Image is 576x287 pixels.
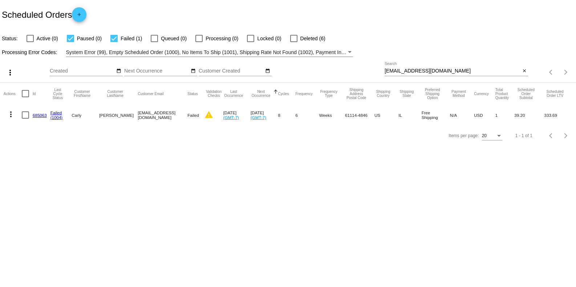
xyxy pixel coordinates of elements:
mat-cell: [DATE] [223,104,251,126]
span: Status: [2,36,18,41]
span: Failed (1) [121,34,142,43]
mat-cell: 8 [278,104,295,126]
span: Deleted (6) [300,34,325,43]
mat-cell: Free Shipping [422,104,450,126]
mat-cell: 39.20 [514,104,544,126]
button: Change sorting for CustomerFirstName [72,90,93,98]
mat-select: Items per page: [482,134,502,139]
span: Locked (0) [257,34,281,43]
mat-cell: 61114-4846 [345,104,374,126]
button: Change sorting for Frequency [295,91,312,96]
button: Change sorting for ShippingState [398,90,415,98]
div: 1 - 1 of 1 [515,133,532,138]
mat-icon: date_range [265,68,270,74]
button: Next page [559,65,573,79]
button: Previous page [544,65,559,79]
mat-cell: IL [398,104,421,126]
button: Change sorting for LastProcessingCycleId [50,88,65,100]
button: Change sorting for PaymentMethod.Type [450,90,467,98]
a: (1004) [50,115,63,120]
button: Change sorting for CustomerEmail [138,91,163,96]
a: (GMT-7) [223,115,239,120]
mat-header-cell: Total Product Quantity [495,83,514,104]
span: Paused (0) [77,34,102,43]
input: Customer Created [199,68,264,74]
mat-header-cell: Actions [4,83,22,104]
button: Change sorting for CustomerLastName [99,90,131,98]
mat-cell: USD [474,104,495,126]
a: 685063 [33,113,47,118]
button: Next page [559,128,573,143]
span: Processing (0) [206,34,238,43]
mat-icon: date_range [116,68,121,74]
mat-cell: [DATE] [251,104,278,126]
button: Change sorting for CurrencyIso [474,91,489,96]
button: Change sorting for Subtotal [514,88,538,100]
button: Change sorting for PreferredShippingOption [422,88,443,100]
button: Clear [520,67,528,75]
input: Next Occurrence [124,68,190,74]
mat-icon: warning [204,110,213,119]
input: Created [50,68,115,74]
a: (GMT-7) [251,115,266,120]
mat-cell: Weeks [319,104,345,126]
a: Failed [50,110,62,115]
span: 20 [482,133,487,138]
mat-icon: more_vert [7,110,15,119]
button: Change sorting for LifetimeValue [544,90,565,98]
h2: Scheduled Orders [2,7,86,22]
span: Active (0) [37,34,58,43]
button: Previous page [544,128,559,143]
mat-cell: US [374,104,398,126]
button: Change sorting for LastOccurrenceUtc [223,90,244,98]
input: Search [385,68,520,74]
span: Queued (0) [161,34,187,43]
mat-cell: [PERSON_NAME] [99,104,138,126]
button: Change sorting for ShippingCountry [374,90,392,98]
mat-header-cell: Validation Checks [204,83,223,104]
mat-cell: N/A [450,104,474,126]
button: Change sorting for Id [33,91,36,96]
mat-select: Filter by Processing Error Codes [66,48,353,57]
mat-cell: 1 [495,104,514,126]
button: Change sorting for Status [187,91,198,96]
mat-cell: 6 [295,104,319,126]
mat-icon: more_vert [6,68,15,77]
mat-icon: close [522,68,527,74]
div: Items per page: [449,133,479,138]
span: Processing Error Codes: [2,49,57,55]
button: Change sorting for NextOccurrenceUtc [251,90,272,98]
span: Failed [187,113,199,118]
button: Change sorting for Cycles [278,91,289,96]
mat-cell: Carly [72,104,99,126]
mat-cell: 333.69 [544,104,572,126]
button: Change sorting for FrequencyType [319,90,338,98]
mat-icon: add [75,12,84,21]
mat-cell: [EMAIL_ADDRESS][DOMAIN_NAME] [138,104,187,126]
button: Change sorting for ShippingPostcode [345,88,368,100]
mat-icon: date_range [191,68,196,74]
